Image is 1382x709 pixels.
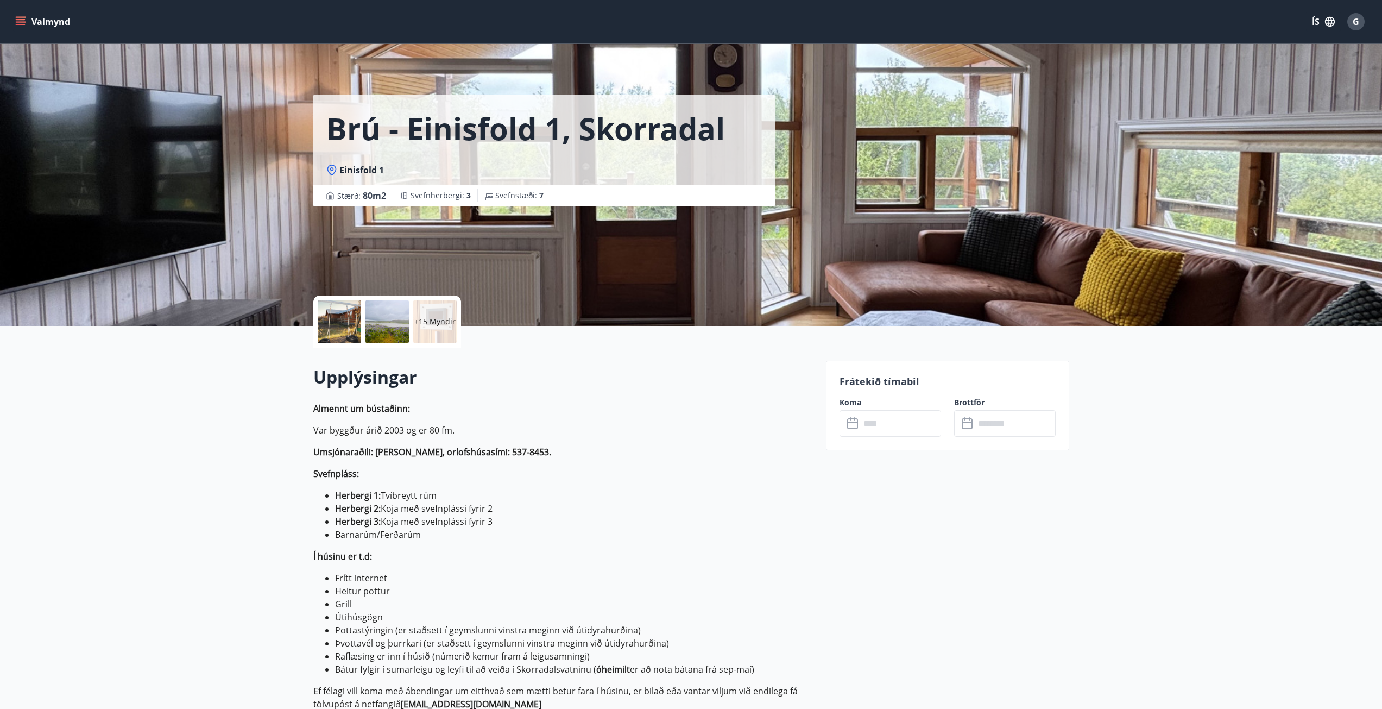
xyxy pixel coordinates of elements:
button: ÍS [1306,12,1341,32]
label: Koma [840,397,941,408]
span: Einisfold 1 [339,164,384,176]
p: +15 Myndir [414,316,456,327]
span: 7 [539,190,544,200]
h2: Upplýsingar [313,365,813,389]
span: Svefnherbergi : [411,190,471,201]
span: Svefnstæði : [495,190,544,201]
li: Heitur pottur [335,585,813,598]
li: Frítt internet [335,572,813,585]
p: Var byggður árið 2003 og er 80 fm. [313,424,813,437]
span: 3 [466,190,471,200]
button: menu [13,12,74,32]
strong: Svefnpláss: [313,468,359,480]
strong: Herbergi 3: [335,516,381,528]
li: Koja með svefnplássi fyrir 2 [335,502,813,515]
li: Barnarúm/Ferðarúm [335,528,813,541]
span: G [1353,16,1359,28]
strong: Herbergi 2: [335,503,381,515]
span: Stærð : [337,189,386,202]
p: Frátekið tímabil [840,374,1056,388]
button: G [1343,9,1369,35]
strong: Almennt um bústaðinn: [313,403,410,415]
li: Raflæsing er inn í húsið (númerið kemur fram á leigusamningi) [335,650,813,663]
span: 80 m2 [363,190,386,202]
li: Grill [335,598,813,611]
label: Brottför [954,397,1056,408]
li: Þvottavél og þurrkari (er staðsett í geymslunni vinstra meginn við útidyrahurðina) [335,637,813,650]
strong: Í húsinu er t.d: [313,550,372,562]
li: Pottastýringin (er staðsett í geymslunni vinstra meginn við útidyrahurðina) [335,624,813,637]
li: Tvíbreytt rúm [335,489,813,502]
li: Útihúsgögn [335,611,813,624]
li: Bátur fylgir í sumarleigu og leyfi til að veiða í Skorradalsvatninu ( er að nota bátana frá sep-maí) [335,663,813,676]
strong: óheimilt [596,663,630,675]
h1: Brú - Einisfold 1, Skorradal [326,108,725,149]
strong: Herbergi 1: [335,490,381,501]
strong: Umsjónaraðili: [PERSON_NAME], orlofshúsasími: 537-8453. [313,446,551,458]
li: Koja með svefnplássi fyrir 3 [335,515,813,528]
